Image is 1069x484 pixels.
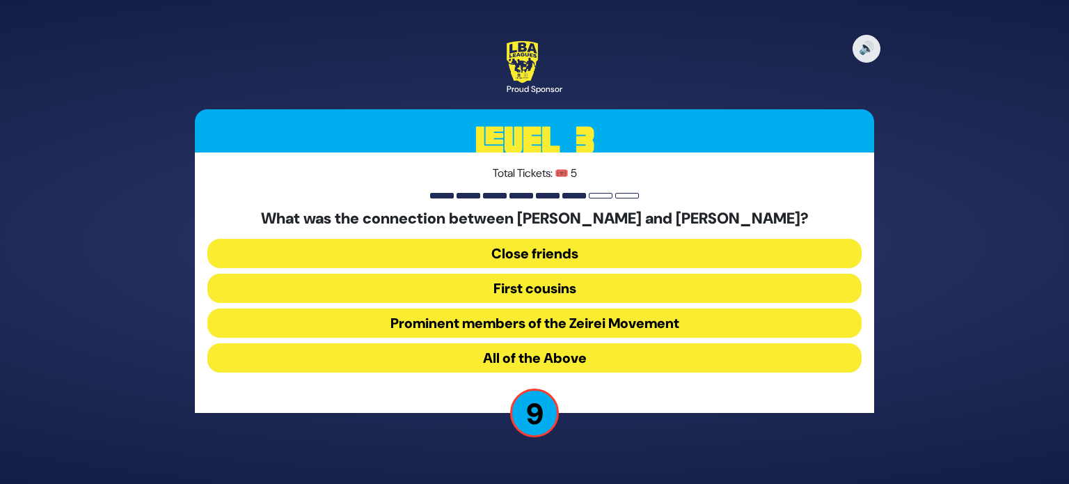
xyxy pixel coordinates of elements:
[207,239,862,268] button: Close friends
[207,343,862,373] button: All of the Above
[507,83,562,95] div: Proud Sponsor
[207,165,862,182] p: Total Tickets: 🎟️ 5
[853,35,880,63] button: 🔊
[207,274,862,303] button: First cousins
[207,210,862,228] h5: What was the connection between [PERSON_NAME] and [PERSON_NAME]?
[195,109,874,172] h3: Level 3
[507,41,538,83] img: LBA
[510,389,559,437] p: 9
[207,309,862,338] button: Prominent members of the Zeirei Movement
